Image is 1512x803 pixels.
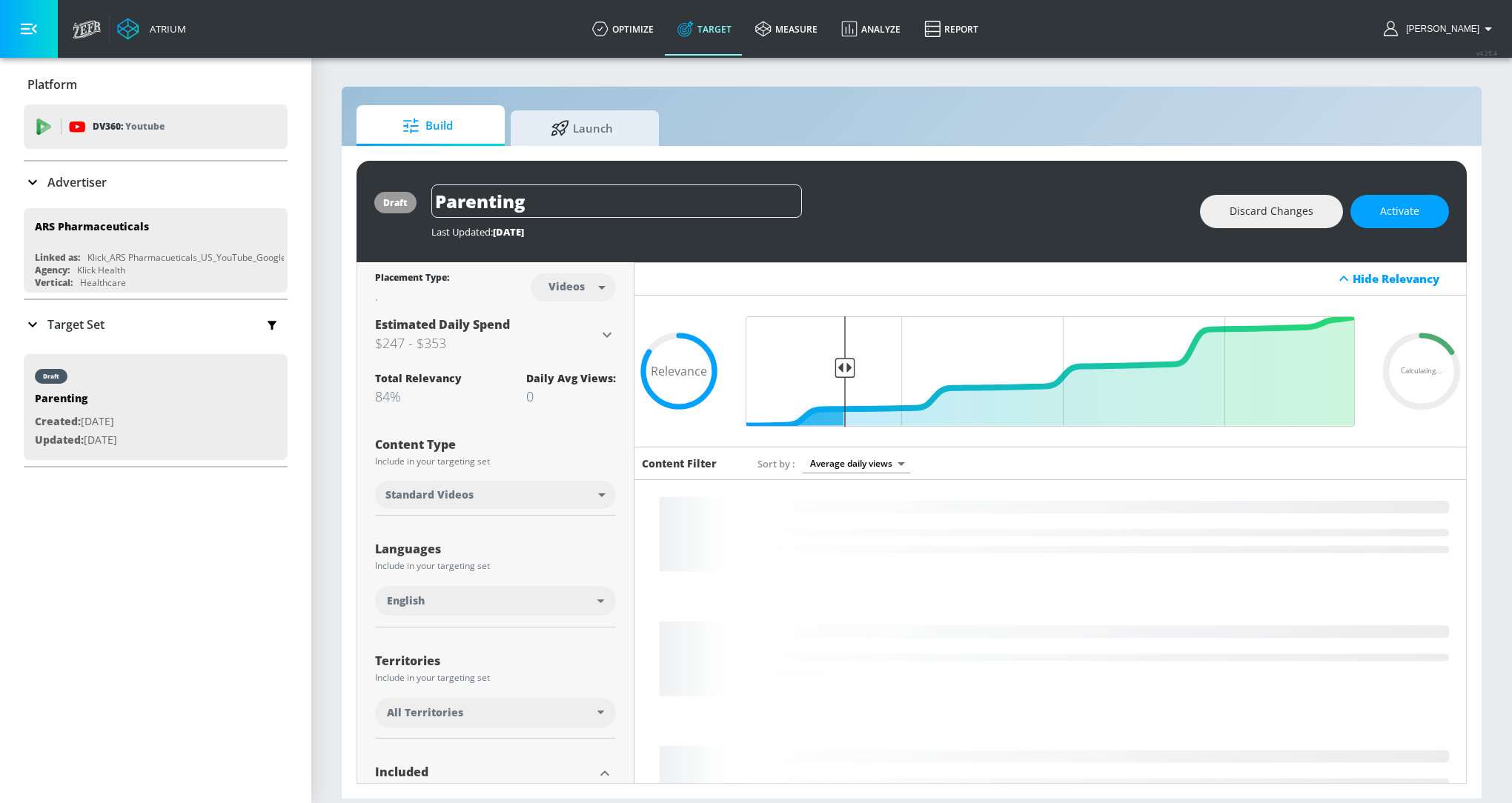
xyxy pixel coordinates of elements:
[24,208,288,293] div: ARS PharmaceuticalsLinked as:Klick_ARS Pharmacueticals_US_YouTube_GoogleAdsAgency:Klick HealthVer...
[803,453,910,473] div: Average daily views
[375,316,616,353] div: Estimated Daily Spend$247 - $353
[375,543,616,555] div: Languages
[912,2,990,56] a: Report
[24,104,288,149] div: DV360: Youtube
[35,251,80,264] div: Linked as:
[375,271,449,287] div: Placement Type:
[387,705,463,720] span: All Territories
[375,698,616,727] div: All Territories
[1476,49,1497,57] span: v 4.25.4
[375,457,616,466] div: Include in your targeting set
[1353,271,1458,286] div: Hide Relevancy
[738,316,1362,427] input: Final Threshold
[117,18,186,40] a: Atrium
[24,64,288,105] div: Platform
[634,262,1466,296] div: Hide Relevancy
[375,387,462,405] div: 84%
[383,196,408,209] div: draft
[1350,195,1449,228] button: Activate
[757,457,795,470] span: Sort by
[375,673,616,682] div: Include in your targeting set
[1384,20,1497,38] button: [PERSON_NAME]
[47,174,107,190] p: Advertiser
[144,22,186,36] div: Atrium
[375,439,616,450] div: Content Type
[371,108,484,144] span: Build
[24,300,288,349] div: Target Set
[24,354,288,460] div: draftParentingCreated:[DATE]Updated:[DATE]
[35,391,117,413] div: Parenting
[666,2,743,56] a: Target
[541,280,592,293] div: Videos
[431,225,1185,239] div: Last Updated:
[27,76,77,93] p: Platform
[743,2,829,56] a: measure
[387,593,425,608] span: English
[35,414,81,428] span: Created:
[87,251,302,264] div: Klick_ARS Pharmacueticals_US_YouTube_GoogleAds
[493,225,524,239] span: [DATE]
[525,110,638,146] span: Launch
[375,316,510,333] span: Estimated Daily Spend
[526,371,616,385] div: Daily Avg Views:
[375,562,616,570] div: Include in your targeting set
[35,264,70,276] div: Agency:
[93,119,165,135] p: DV360:
[35,431,117,450] p: [DATE]
[642,456,717,470] h6: Content Filter
[1400,24,1479,34] span: login as: veronica.hernandez@zefr.com
[1230,202,1313,221] span: Discard Changes
[35,276,73,289] div: Vertical:
[375,333,598,353] h3: $247 - $353
[1200,195,1343,228] button: Discard Changes
[43,373,59,380] div: draft
[375,766,594,778] div: Included
[375,371,462,385] div: Total Relevancy
[375,655,616,667] div: Territories
[80,276,126,289] div: Healthcare
[1401,367,1442,375] span: Calculating...
[829,2,912,56] a: Analyze
[580,2,666,56] a: optimize
[385,487,474,502] span: Standard Videos
[24,161,288,203] div: Advertiser
[526,387,616,405] div: 0
[375,586,616,616] div: English
[47,316,105,333] p: Target Set
[651,365,707,377] span: Relevance
[77,264,125,276] div: Klick Health
[125,119,165,134] p: Youtube
[35,433,84,447] span: Updated:
[35,219,149,233] div: ARS Pharmaceuticals
[1380,202,1419,221] span: Activate
[35,413,117,431] p: [DATE]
